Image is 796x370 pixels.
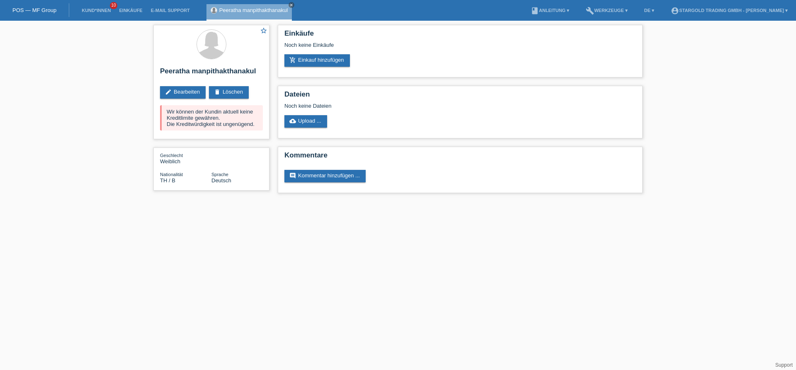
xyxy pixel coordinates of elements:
a: buildWerkzeuge ▾ [582,8,632,13]
div: Noch keine Einkäufe [284,42,636,54]
a: Support [775,362,793,368]
a: deleteLöschen [209,86,249,99]
a: close [289,2,294,8]
i: account_circle [671,7,679,15]
h2: Peeratha manpithakthanakul [160,67,263,80]
div: Wir können der Kundin aktuell keine Kreditlimite gewähren. Die Kreditwürdigkeit ist ungenügend. [160,105,263,131]
a: editBearbeiten [160,86,206,99]
a: commentKommentar hinzufügen ... [284,170,366,182]
a: bookAnleitung ▾ [527,8,573,13]
h2: Dateien [284,90,636,103]
i: close [289,3,294,7]
a: star_border [260,27,267,36]
h2: Kommentare [284,151,636,164]
i: build [586,7,594,15]
div: Noch keine Dateien [284,103,538,109]
a: Peeratha manpithakthanakul [219,7,288,13]
a: DE ▾ [640,8,658,13]
a: E-Mail Support [147,8,194,13]
span: Nationalität [160,172,183,177]
i: delete [214,89,221,95]
span: Sprache [211,172,228,177]
i: add_shopping_cart [289,57,296,63]
a: account_circleStargold Trading GmbH - [PERSON_NAME] ▾ [667,8,792,13]
span: Thailand / B / 26.03.2018 [160,177,175,184]
a: add_shopping_cartEinkauf hinzufügen [284,54,350,67]
a: cloud_uploadUpload ... [284,115,327,128]
i: cloud_upload [289,118,296,124]
div: Weiblich [160,152,211,164]
span: 10 [110,2,117,9]
a: Einkäufe [115,8,146,13]
i: edit [165,89,172,95]
i: book [531,7,539,15]
span: Geschlecht [160,153,183,158]
a: Kund*innen [78,8,115,13]
i: comment [289,172,296,179]
h2: Einkäufe [284,29,636,42]
i: star_border [260,27,267,34]
a: POS — MF Group [12,7,56,13]
span: Deutsch [211,177,231,184]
